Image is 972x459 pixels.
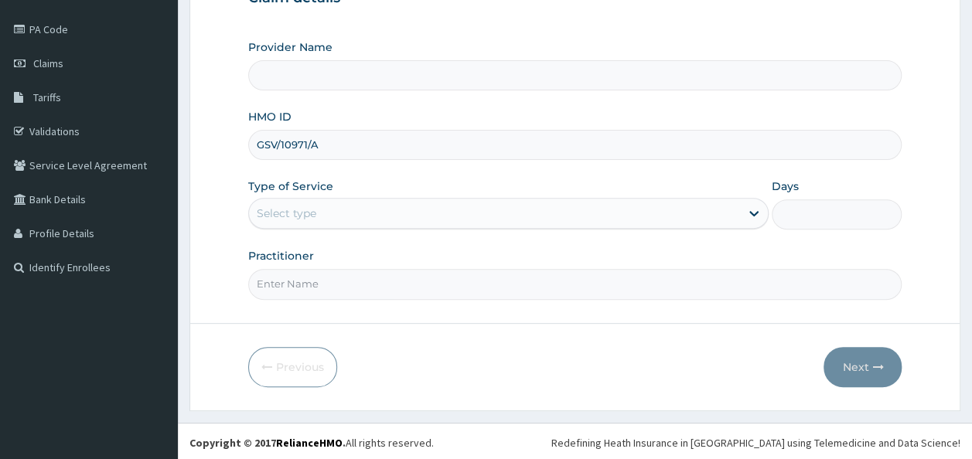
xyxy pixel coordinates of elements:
[248,248,314,263] label: Practitioner
[772,178,799,194] label: Days
[248,130,902,160] input: Enter HMO ID
[257,206,316,221] div: Select type
[551,435,960,450] div: Redefining Heath Insurance in [GEOGRAPHIC_DATA] using Telemedicine and Data Science!
[276,436,343,450] a: RelianceHMO
[33,90,61,104] span: Tariffs
[248,39,333,55] label: Provider Name
[248,178,333,194] label: Type of Service
[248,269,902,299] input: Enter Name
[189,436,346,450] strong: Copyright © 2017 .
[824,347,902,387] button: Next
[248,347,337,387] button: Previous
[248,109,292,124] label: HMO ID
[33,56,63,70] span: Claims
